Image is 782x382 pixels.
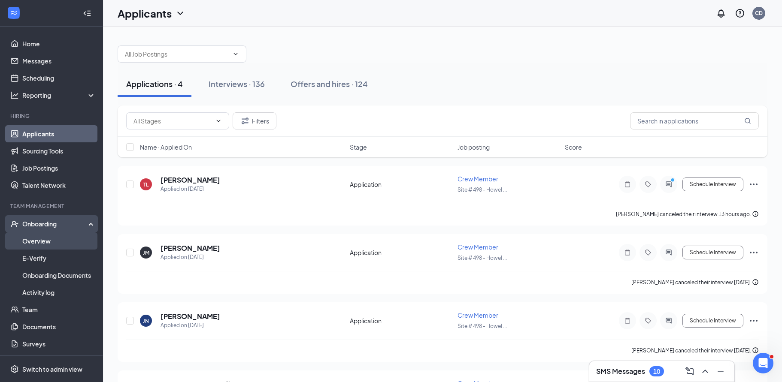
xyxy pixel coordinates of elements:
[161,253,220,262] div: Applied on [DATE]
[714,364,727,378] button: Minimize
[752,211,759,217] svg: Info
[749,316,759,326] svg: Ellipses
[755,9,763,17] div: CD
[682,177,743,191] button: Schedule Interview
[735,8,745,18] svg: QuestionInfo
[83,9,91,18] svg: Collapse
[22,69,96,87] a: Scheduling
[682,246,743,259] button: Schedule Interview
[22,220,88,228] div: Onboarding
[143,317,149,325] div: JN
[161,321,220,330] div: Applied on [DATE]
[653,368,660,375] div: 10
[752,347,759,354] svg: Info
[22,35,96,52] a: Home
[622,317,633,324] svg: Note
[616,210,759,219] div: [PERSON_NAME] canceled their interview 13 hours ago.
[749,247,759,258] svg: Ellipses
[161,312,220,321] h5: [PERSON_NAME]
[752,279,759,286] svg: Info
[291,78,368,89] div: Offers and hires · 124
[630,112,759,129] input: Search in applications
[700,366,710,376] svg: ChevronUp
[22,159,96,177] a: Job Postings
[22,318,96,335] a: Documents
[631,278,759,287] div: [PERSON_NAME] canceled their interview [DATE].
[685,366,695,376] svg: ComposeMessage
[22,301,96,318] a: Team
[458,143,490,151] span: Job posting
[643,317,653,324] svg: Tag
[753,353,773,373] iframe: Intercom live chat
[664,249,674,256] svg: ActiveChat
[118,6,172,21] h1: Applicants
[350,143,367,151] span: Stage
[622,181,633,188] svg: Note
[458,311,498,319] span: Crew Member
[10,220,19,228] svg: UserCheck
[9,9,18,17] svg: WorkstreamLogo
[716,8,726,18] svg: Notifications
[749,179,759,189] svg: Ellipses
[143,181,149,188] div: TL
[232,51,239,57] svg: ChevronDown
[350,248,452,257] div: Application
[350,316,452,325] div: Application
[133,116,212,126] input: All Stages
[10,91,19,99] svg: Analysis
[669,177,679,184] svg: PrimaryDot
[22,142,96,159] a: Sourcing Tools
[161,175,220,185] h5: [PERSON_NAME]
[125,49,229,59] input: All Job Postings
[22,177,96,194] a: Talent Network
[10,202,94,210] div: Team Management
[350,180,452,189] div: Application
[140,143,192,151] span: Name · Applied On
[682,314,743,328] button: Schedule Interview
[744,117,751,124] svg: MagnifyingGlass
[233,112,276,129] button: Filter Filters
[715,366,726,376] svg: Minimize
[22,267,96,284] a: Onboarding Documents
[22,335,96,352] a: Surveys
[458,323,507,329] span: Site # 498 - Howel ...
[664,181,674,188] svg: ActiveChat
[126,78,183,89] div: Applications · 4
[698,364,712,378] button: ChevronUp
[643,249,653,256] svg: Tag
[143,249,149,256] div: JM
[458,243,498,251] span: Crew Member
[22,91,96,99] div: Reporting
[175,8,185,18] svg: ChevronDown
[22,232,96,250] a: Overview
[10,365,19,373] svg: Settings
[643,181,653,188] svg: Tag
[161,185,220,193] div: Applied on [DATE]
[161,244,220,253] h5: [PERSON_NAME]
[22,125,96,142] a: Applicants
[683,364,697,378] button: ComposeMessage
[215,117,222,124] svg: ChevronDown
[22,250,96,267] a: E-Verify
[22,52,96,69] a: Messages
[565,143,582,151] span: Score
[631,346,759,355] div: [PERSON_NAME] canceled their interview [DATE].
[458,255,507,261] span: Site # 498 - Howel ...
[596,367,645,376] h3: SMS Messages
[622,249,633,256] svg: Note
[458,175,498,183] span: Crew Member
[664,317,674,324] svg: ActiveChat
[240,116,250,126] svg: Filter
[458,186,507,193] span: Site # 498 - Howel ...
[209,78,265,89] div: Interviews · 136
[22,365,82,373] div: Switch to admin view
[22,284,96,301] a: Activity log
[10,112,94,120] div: Hiring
